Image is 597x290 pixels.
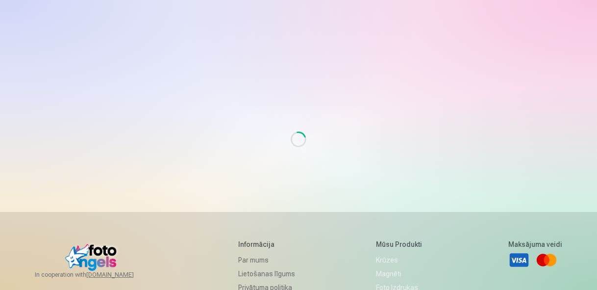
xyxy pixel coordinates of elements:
[238,239,295,249] h5: Informācija
[35,271,157,279] span: In cooperation with
[86,271,157,279] a: [DOMAIN_NAME]
[536,249,557,271] a: Mastercard
[508,249,530,271] a: Visa
[376,253,427,267] a: Krūzes
[238,253,295,267] a: Par mums
[238,267,295,281] a: Lietošanas līgums
[376,239,427,249] h5: Mūsu produkti
[508,239,562,249] h5: Maksājuma veidi
[376,267,427,281] a: Magnēti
